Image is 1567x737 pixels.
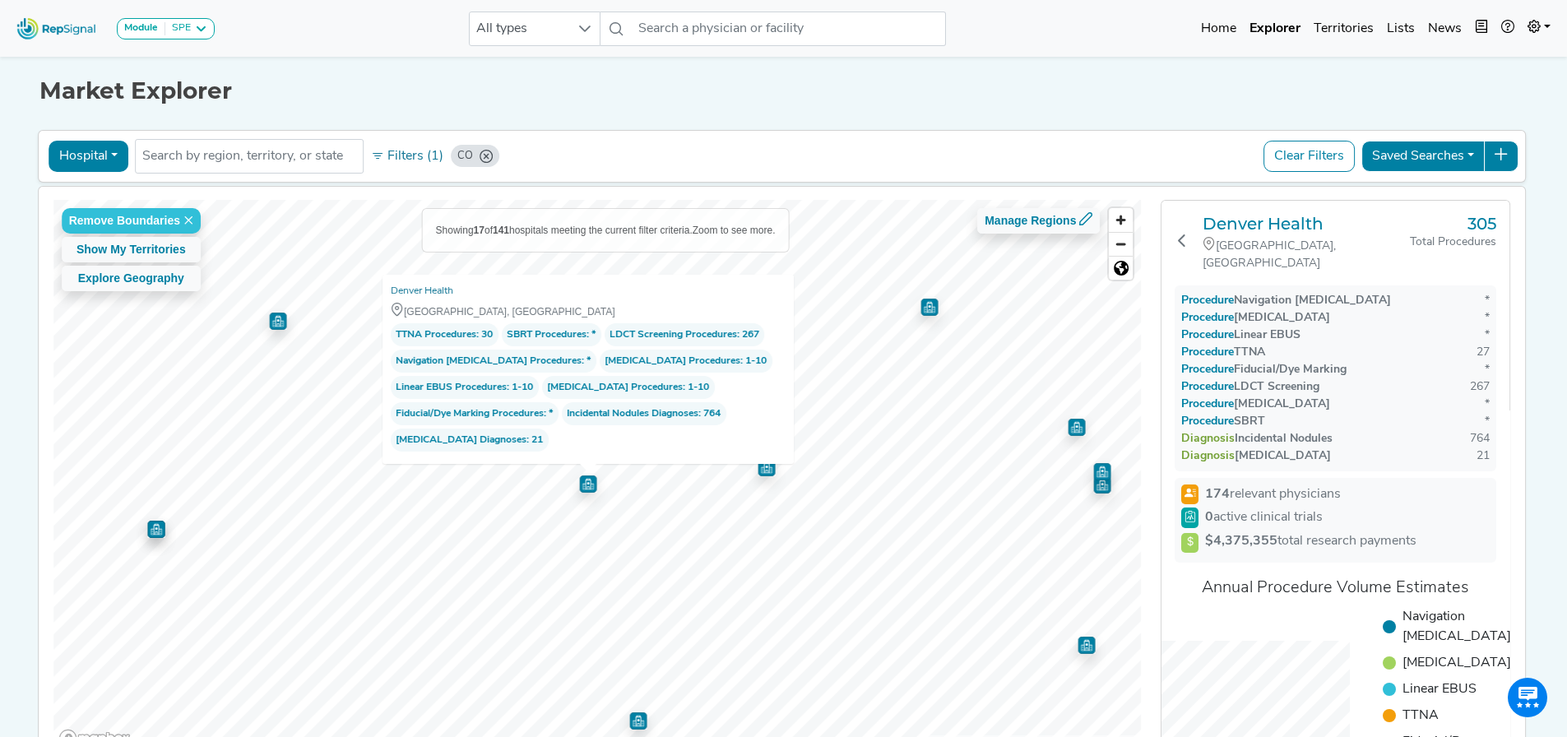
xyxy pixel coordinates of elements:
[629,712,647,730] div: Map marker
[1181,361,1347,378] div: Fiducial/Dye Marking
[1383,679,1511,699] li: Linear EBUS
[165,22,191,35] div: SPE
[391,323,498,346] span: : 30
[493,225,509,236] b: 141
[1198,312,1234,324] span: Procedure
[1470,378,1490,396] div: 267
[1181,309,1330,327] div: [MEDICAL_DATA]
[1198,294,1234,307] span: Procedure
[1205,535,1277,548] strong: $4,375,355
[1109,208,1133,232] button: Zoom in
[1181,292,1391,309] div: Navigation [MEDICAL_DATA]
[391,376,539,399] span: : 1-10
[1361,141,1485,172] button: Saved Searches
[1477,447,1490,465] div: 21
[1198,329,1234,341] span: Procedure
[49,141,128,172] button: Hospital
[1181,430,1333,447] div: Incidental Nodules
[396,327,476,343] span: TTNA Procedures
[1468,12,1495,45] button: Intel Book
[396,379,507,396] span: Linear EBUS Procedures
[1181,413,1265,430] div: SBRT
[1205,535,1416,548] span: total research payments
[451,145,499,167] div: CO
[632,12,946,46] input: Search a physician or facility
[547,379,683,396] span: [MEDICAL_DATA] Procedures
[604,323,764,346] span: : 267
[541,376,714,399] span: : 1-10
[1383,706,1511,725] li: TTNA
[1181,327,1300,344] div: Linear EBUS
[1263,141,1355,172] button: Clear Filters
[693,225,776,236] span: Zoom to see more.
[1198,364,1234,376] span: Procedure
[1383,607,1511,647] li: Navigation [MEDICAL_DATA]
[1205,488,1230,501] strong: 174
[1093,476,1110,494] div: Map marker
[142,146,356,166] input: Search by region, territory, or state
[920,299,938,316] div: Map marker
[396,353,582,369] span: Navigation [MEDICAL_DATA] Procedures
[391,303,786,320] div: [GEOGRAPHIC_DATA], [GEOGRAPHIC_DATA]
[391,429,549,452] span: : 21
[1203,214,1410,234] a: Denver Health
[1181,396,1330,413] div: [MEDICAL_DATA]
[1109,256,1133,280] button: Reset bearing to north
[1477,344,1490,361] div: 27
[758,459,775,476] div: Map marker
[1181,447,1331,465] div: [MEDICAL_DATA]
[1307,12,1380,45] a: Territories
[1205,484,1341,504] span: relevant physicians
[1380,12,1421,45] a: Lists
[39,77,1528,105] h1: Market Explorer
[1198,381,1234,393] span: Procedure
[1421,12,1468,45] a: News
[1198,433,1235,445] span: Diagnosis
[1410,214,1496,234] h3: 305
[457,148,473,164] div: CO
[1470,430,1490,447] div: 764
[1194,12,1243,45] a: Home
[1109,232,1133,256] button: Zoom out
[1109,257,1133,280] span: Reset zoom
[1109,233,1133,256] span: Zoom out
[470,12,568,45] span: All types
[147,521,165,538] div: Map marker
[567,406,698,422] span: Incidental Nodules Diagnoses
[1383,653,1511,673] li: [MEDICAL_DATA]
[269,313,286,330] div: Map marker
[599,350,772,373] span: : 1-10
[1203,237,1410,272] div: [GEOGRAPHIC_DATA], [GEOGRAPHIC_DATA]
[1198,415,1234,428] span: Procedure
[396,432,526,448] span: [MEDICAL_DATA] Diagnoses
[396,406,544,422] span: Fiducial/Dye Marking Procedures
[561,402,726,425] span: : 764
[62,237,201,262] button: Show My Territories
[579,475,596,492] div: Map marker
[1198,346,1234,359] span: Procedure
[1205,511,1213,524] strong: 0
[117,18,215,39] button: ModuleSPE
[1243,12,1307,45] a: Explorer
[1093,463,1110,480] div: Map marker
[1410,234,1496,251] div: Total Procedures
[1181,344,1265,361] div: TTNA
[507,327,586,343] span: SBRT Procedures
[391,283,453,299] a: Denver Health
[977,208,1100,234] button: Manage Regions
[474,225,484,236] b: 17
[1068,419,1085,436] div: Map marker
[1175,576,1496,600] div: Annual Procedure Volume Estimates
[605,353,740,369] span: [MEDICAL_DATA] Procedures
[367,142,447,170] button: Filters (1)
[610,327,737,343] span: LDCT Screening Procedures
[62,266,201,291] button: Explore Geography
[436,225,693,236] span: Showing of hospitals meeting the current filter criteria.
[1198,450,1235,462] span: Diagnosis
[1181,378,1319,396] div: LDCT Screening
[62,208,201,234] button: Remove Boundaries
[124,23,158,33] strong: Module
[1078,637,1095,654] div: Map marker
